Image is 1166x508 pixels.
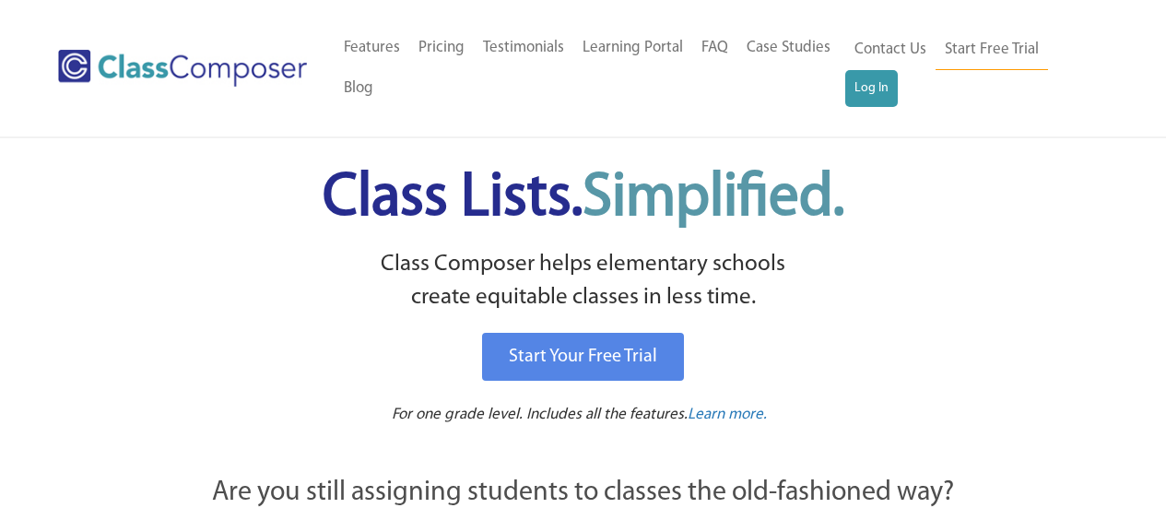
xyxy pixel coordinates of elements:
[845,30,1094,107] nav: Header Menu
[111,248,1056,315] p: Class Composer helps elementary schools create equitable classes in less time.
[573,28,692,68] a: Learning Portal
[737,28,840,68] a: Case Studies
[335,28,845,109] nav: Header Menu
[936,30,1048,71] a: Start Free Trial
[474,28,573,68] a: Testimonials
[335,68,383,109] a: Blog
[509,348,657,366] span: Start Your Free Trial
[482,333,684,381] a: Start Your Free Trial
[845,70,898,107] a: Log In
[688,407,767,422] span: Learn more.
[845,30,936,70] a: Contact Us
[335,28,409,68] a: Features
[688,404,767,427] a: Learn more.
[583,169,844,229] span: Simplified.
[692,28,737,68] a: FAQ
[409,28,474,68] a: Pricing
[323,169,844,229] span: Class Lists.
[392,407,688,422] span: For one grade level. Includes all the features.
[58,50,307,87] img: Class Composer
